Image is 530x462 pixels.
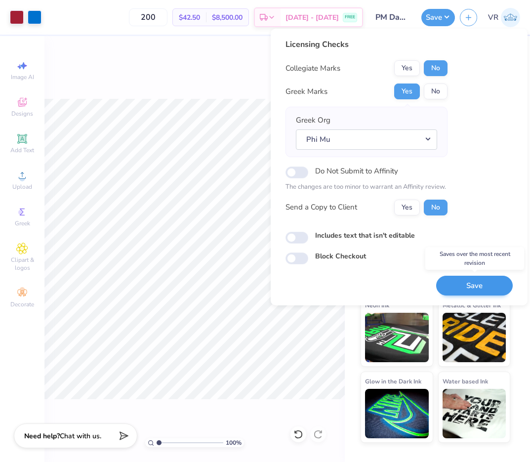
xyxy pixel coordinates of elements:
[443,389,506,438] img: Water based Ink
[368,7,416,27] input: Untitled Design
[425,247,524,270] div: Saves over the most recent revision
[296,115,330,126] label: Greek Org
[12,183,32,191] span: Upload
[365,376,421,386] span: Glow in the Dark Ink
[488,8,520,27] a: VR
[394,84,420,99] button: Yes
[424,84,448,99] button: No
[345,14,355,21] span: FREE
[285,86,327,97] div: Greek Marks
[315,165,398,177] label: Do Not Submit to Affinity
[285,182,448,192] p: The changes are too minor to warrant an Affinity review.
[10,146,34,154] span: Add Text
[315,251,366,261] label: Block Checkout
[424,60,448,76] button: No
[501,8,520,27] img: Val Rhey Lodueta
[60,431,101,441] span: Chat with us.
[285,12,339,23] span: [DATE] - [DATE]
[285,202,357,213] div: Send a Copy to Client
[226,438,242,447] span: 100 %
[24,431,60,441] strong: Need help?
[421,9,455,26] button: Save
[436,276,513,296] button: Save
[179,12,200,23] span: $42.50
[10,300,34,308] span: Decorate
[11,110,33,118] span: Designs
[394,200,420,215] button: Yes
[365,389,429,438] img: Glow in the Dark Ink
[212,12,243,23] span: $8,500.00
[285,39,448,50] div: Licensing Checks
[296,129,437,150] button: Phi Mu
[5,256,40,272] span: Clipart & logos
[315,230,415,241] label: Includes text that isn't editable
[129,8,167,26] input: – –
[488,12,498,23] span: VR
[11,73,34,81] span: Image AI
[365,313,429,362] img: Neon Ink
[424,200,448,215] button: No
[443,376,488,386] span: Water based Ink
[394,60,420,76] button: Yes
[443,313,506,362] img: Metallic & Glitter Ink
[15,219,30,227] span: Greek
[285,63,340,74] div: Collegiate Marks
